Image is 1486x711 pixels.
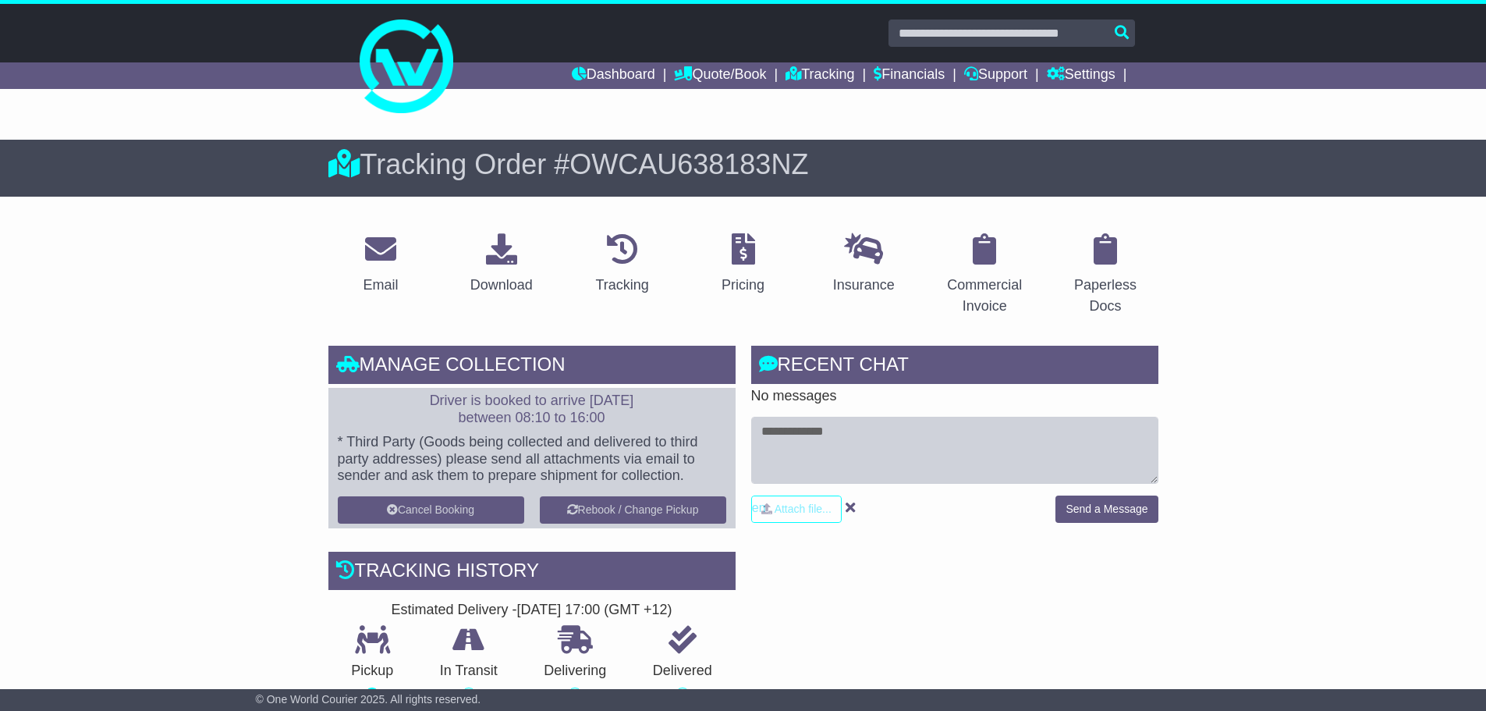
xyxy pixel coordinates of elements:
[521,663,630,680] p: Delivering
[823,228,905,301] a: Insurance
[751,388,1158,405] p: No messages
[338,496,524,524] button: Cancel Booking
[1053,228,1158,322] a: Paperless Docs
[417,663,521,680] p: In Transit
[964,62,1027,89] a: Support
[460,228,543,301] a: Download
[363,275,398,296] div: Email
[328,552,736,594] div: Tracking history
[328,346,736,388] div: Manage collection
[338,393,726,426] p: Driver is booked to arrive [DATE] between 08:10 to 16:00
[595,275,648,296] div: Tracking
[470,275,533,296] div: Download
[711,228,775,301] a: Pricing
[353,228,408,301] a: Email
[630,663,736,680] p: Delivered
[942,275,1027,317] div: Commercial Invoice
[517,602,672,619] div: [DATE] 17:00 (GMT +12)
[1047,62,1115,89] a: Settings
[833,275,895,296] div: Insurance
[540,496,726,524] button: Rebook / Change Pickup
[674,62,766,89] a: Quote/Book
[569,148,808,180] span: OWCAU638183NZ
[751,346,1158,388] div: RECENT CHAT
[572,62,655,89] a: Dashboard
[328,148,1158,181] div: Tracking Order #
[328,663,417,680] p: Pickup
[874,62,945,89] a: Financials
[256,693,481,706] span: © One World Courier 2025. All rights reserved.
[722,275,764,296] div: Pricing
[1055,496,1158,523] button: Send a Message
[932,228,1037,322] a: Commercial Invoice
[585,228,658,301] a: Tracking
[338,434,726,485] p: * Third Party (Goods being collected and delivered to third party addresses) please send all atta...
[328,602,736,619] div: Estimated Delivery -
[1063,275,1148,317] div: Paperless Docs
[786,62,854,89] a: Tracking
